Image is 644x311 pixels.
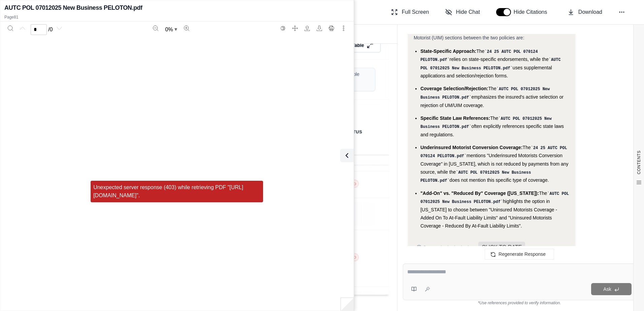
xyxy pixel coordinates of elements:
button: Zoom out [150,23,161,34]
span: mentions "Underinsured Motorists Conversion Coverage" in [US_STATE], which is not reduced by paym... [420,153,568,175]
div: *Use references provided to verify information. [403,300,636,306]
button: Zoom document [162,24,180,35]
span: Regenerate Response [498,251,546,257]
span: AUTC POL 07012025 New Business PELOTON.pdf [420,87,550,100]
button: Download [314,23,325,34]
span: relies on state-specific endorsements, while the [450,57,549,62]
th: Status [336,125,371,139]
span: "Add-On" vs. "Reduced By" Coverage ([US_STATE]): [420,191,539,196]
span: The [476,48,484,54]
span: State-Specific Approach: [420,48,476,54]
input: Enter a page number [31,24,47,35]
button: Zoom in [181,23,192,34]
span: Download [578,8,602,16]
button: Ask [591,283,632,295]
span: CLICK TO RATE [478,242,525,253]
span: Hide Citations [514,8,551,16]
div: Unexpected server response (403) while retrieving PDF "[URL][DOMAIN_NAME]". [91,181,263,202]
span: Specific State Law References: [420,115,490,121]
button: Full screen [290,23,300,34]
span: often explicitly references specific state laws and regulations. [420,124,564,137]
p: Page 81 [4,14,350,20]
span: Full Screen [402,8,429,16]
button: Copy [414,241,435,254]
span: / 0 [48,26,53,34]
span: ○ [353,254,356,260]
button: Open file [302,23,313,34]
button: ○ [351,179,359,190]
span: emphasizes the insured's active selection or rejection of UM/UIM coverage. [420,94,563,108]
button: Switch to the dark theme [278,23,288,34]
span: The [488,86,496,91]
span: The [523,145,531,150]
button: More actions [338,23,349,34]
button: Full Screen [388,5,432,19]
button: Expand Table [326,38,381,53]
button: Regenerate Response [485,249,554,260]
span: The key differences in the Uninsured Motorist (UM) and Underinsured Motorist (UIM) sections betwe... [414,27,559,40]
span: Underinsured Motorist Conversion Coverage: [420,145,522,150]
span: The [490,115,498,121]
span: Ask [603,286,611,292]
span: AUTC POL 07012025 New Business PELOTON.pdf [420,58,561,71]
span: 0 % [165,26,173,34]
span: Expand Table [334,42,364,48]
span: Coverage Selection/Rejection: [420,86,488,91]
span: does not mention this specific type of coverage. [450,177,549,183]
span: AUTC POL 07012025 New Business PELOTON.pdf [420,116,552,130]
span: AUTC POL 07012025 New Business PELOTON.pdf [420,170,531,183]
span: Copy [423,245,432,250]
span: The [539,191,547,196]
button: Next page [54,23,65,34]
button: Previous page [17,23,28,34]
span: Hide Chat [456,8,480,16]
span: ○ [353,181,356,186]
span: Not Applicable [329,71,359,77]
h2: AUTC POL 07012025 New Business PELOTON.pdf [4,3,142,12]
button: Search [5,23,16,34]
button: ○ [351,253,359,264]
button: Download [565,5,605,19]
button: Hide Chat [443,5,483,19]
span: CONTENTS [636,150,642,174]
button: Print [326,23,337,34]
